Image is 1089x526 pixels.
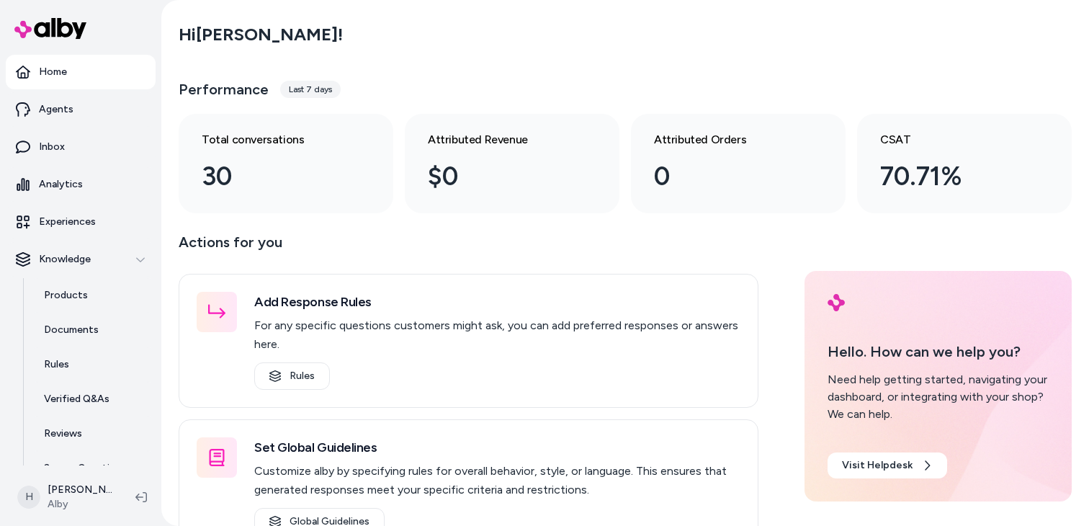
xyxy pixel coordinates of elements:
a: Rules [30,347,156,382]
div: 0 [654,157,799,196]
div: 70.71% [880,157,1026,196]
h3: Attributed Revenue [428,131,573,148]
span: H [17,486,40,509]
a: Attributed Revenue $0 [405,114,619,213]
p: Customize alby by specifying rules for overall behavior, style, or language. This ensures that ge... [254,462,740,499]
p: Hello. How can we help you? [828,341,1049,362]
p: For any specific questions customers might ask, you can add preferred responses or answers here. [254,316,740,354]
p: Agents [39,102,73,117]
h3: Attributed Orders [654,131,799,148]
div: $0 [428,157,573,196]
a: Verified Q&As [30,382,156,416]
a: Agents [6,92,156,127]
h3: Add Response Rules [254,292,740,312]
p: Verified Q&As [44,392,109,406]
a: CSAT 70.71% [857,114,1072,213]
a: Products [30,278,156,313]
button: Knowledge [6,242,156,277]
a: Total conversations 30 [179,114,393,213]
p: Inbox [39,140,65,154]
a: Survey Questions [30,451,156,486]
div: 30 [202,157,347,196]
img: alby Logo [14,18,86,39]
p: Home [39,65,67,79]
h3: Performance [179,79,269,99]
p: Analytics [39,177,83,192]
a: Rules [254,362,330,390]
a: Home [6,55,156,89]
h3: Set Global Guidelines [254,437,740,458]
a: Reviews [30,416,156,451]
a: Analytics [6,167,156,202]
p: Documents [44,323,99,337]
h2: Hi [PERSON_NAME] ! [179,24,343,45]
span: Alby [48,497,112,512]
a: Visit Helpdesk [828,453,947,478]
a: Experiences [6,205,156,239]
div: Last 7 days [280,81,341,98]
p: Reviews [44,427,82,441]
p: Actions for you [179,231,758,265]
p: Knowledge [39,252,91,267]
p: Experiences [39,215,96,229]
div: Need help getting started, navigating your dashboard, or integrating with your shop? We can help. [828,371,1049,423]
button: H[PERSON_NAME]Alby [9,474,124,520]
p: Survey Questions [44,461,127,476]
img: alby Logo [828,294,845,311]
h3: Total conversations [202,131,347,148]
h3: CSAT [880,131,1026,148]
p: Products [44,288,88,303]
p: [PERSON_NAME] [48,483,112,497]
a: Inbox [6,130,156,164]
p: Rules [44,357,69,372]
a: Attributed Orders 0 [631,114,846,213]
a: Documents [30,313,156,347]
